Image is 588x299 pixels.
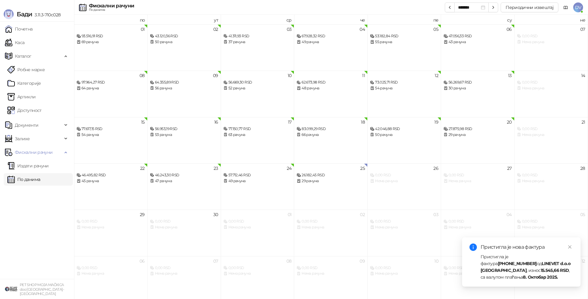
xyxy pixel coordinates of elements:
div: 0,00 RSD [223,219,292,224]
td: 2025-09-04 [294,24,368,71]
div: Нема рачуна [223,224,292,230]
div: 08 [140,73,145,78]
div: Фискални рачуни [89,3,134,8]
div: 26.182,45 RSD [297,172,365,178]
td: 2025-09-18 [294,117,368,163]
a: Close [566,244,573,250]
div: 09 [360,259,365,263]
div: 27 [507,166,512,170]
td: 2025-09-28 [515,163,588,210]
span: Бади [17,10,32,18]
div: 0,00 RSD [223,265,292,271]
div: 54 рачуна [77,132,145,138]
div: 0,00 RSD [370,172,438,178]
div: 0,00 RSD [77,265,145,271]
div: 14 [581,73,585,78]
div: 10 [288,73,292,78]
div: 29 рачуна [297,178,365,184]
div: Пристигла је фактура од , износ , са валутом плаћања [481,253,573,281]
td: 2025-09-26 [368,163,441,210]
td: 2025-09-16 [148,117,221,163]
th: че [294,15,368,24]
div: 63 рачуна [223,132,292,138]
td: 2025-09-12 [368,71,441,117]
div: Нема рачуна [444,178,512,184]
a: Издати рачуни [7,160,49,172]
div: 55 рачуна [370,39,438,45]
div: 0,00 RSD [77,219,145,224]
div: 05 [433,27,438,31]
td: 2025-09-21 [515,117,588,163]
div: 17 [288,120,292,124]
span: Документи [15,119,38,131]
div: 69 рачуна [77,39,145,45]
div: 67.928,32 RSD [297,33,365,39]
div: 0,00 RSD [150,265,218,271]
td: 2025-09-15 [74,117,148,163]
td: 2025-09-08 [74,71,148,117]
div: 0,00 RSD [297,219,365,224]
div: 05 [580,212,585,217]
div: 30 [213,212,218,217]
div: 25 [360,166,365,170]
div: Нема рачуна [150,271,218,276]
div: 06 [507,27,512,31]
td: 2025-09-10 [221,71,294,117]
span: Фискални рачуни [15,146,52,158]
div: 0,00 RSD [444,219,512,224]
img: Logo [4,9,14,19]
div: 0,00 RSD [297,265,365,271]
th: ут [148,15,221,24]
td: 2025-09-30 [148,210,221,256]
div: 13 [508,73,512,78]
div: 0,00 RSD [517,126,585,132]
div: 19 [434,120,438,124]
div: Нема рачуна [370,224,438,230]
div: 56.269,67 RSD [444,80,512,85]
a: Документација [561,2,571,12]
div: 01 [141,27,145,31]
div: 42.046,88 RSD [370,126,438,132]
div: 12 [435,73,438,78]
td: 2025-10-03 [368,210,441,256]
img: 64x64-companyLogo-9f44b8df-f022-41eb-b7d6-300ad218de09.png [5,283,17,295]
td: 2025-09-27 [441,163,515,210]
div: 46.243,30 RSD [150,172,218,178]
a: Доступност [7,104,42,117]
div: 04 [507,212,512,217]
td: 2025-09-13 [441,71,515,117]
div: 0,00 RSD [444,265,512,271]
span: Залихе [15,133,30,145]
div: 46.495,82 RSD [77,172,145,178]
a: Почетна [5,23,33,35]
strong: 8. Октобар 2025. [523,274,558,280]
div: Нема рачуна [517,85,585,91]
a: Робне марке [7,63,45,76]
div: Нема рачуна [370,178,438,184]
div: 48 рачуна [297,85,365,91]
button: Периодични извештај [501,2,558,12]
div: Нема рачуна [150,224,218,230]
div: 77.150,77 RSD [223,126,292,132]
div: 66 рачуна [297,132,365,138]
div: 47 рачуна [150,178,218,184]
small: PET SHOP MOJA MAČKICA doo [GEOGRAPHIC_DATA]-[GEOGRAPHIC_DATA] [20,283,64,296]
div: 22 [140,166,145,170]
div: По данима [89,8,134,11]
span: close [568,245,572,249]
div: 41.311,93 RSD [223,33,292,39]
div: 37 рачуна [223,39,292,45]
th: су [441,15,515,24]
div: 56.669,30 RSD [223,80,292,85]
td: 2025-09-17 [221,117,294,163]
a: Категорије [7,77,41,89]
div: 28 [580,166,585,170]
div: 12 [582,259,585,263]
div: 07 [213,259,218,263]
div: 50 рачуна [370,132,438,138]
a: ArtikliАртикли [7,91,36,103]
td: 2025-10-01 [221,210,294,256]
div: 29 рачуна [444,132,512,138]
div: 52 рачуна [223,85,292,91]
div: 56.953,19 RSD [150,126,218,132]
